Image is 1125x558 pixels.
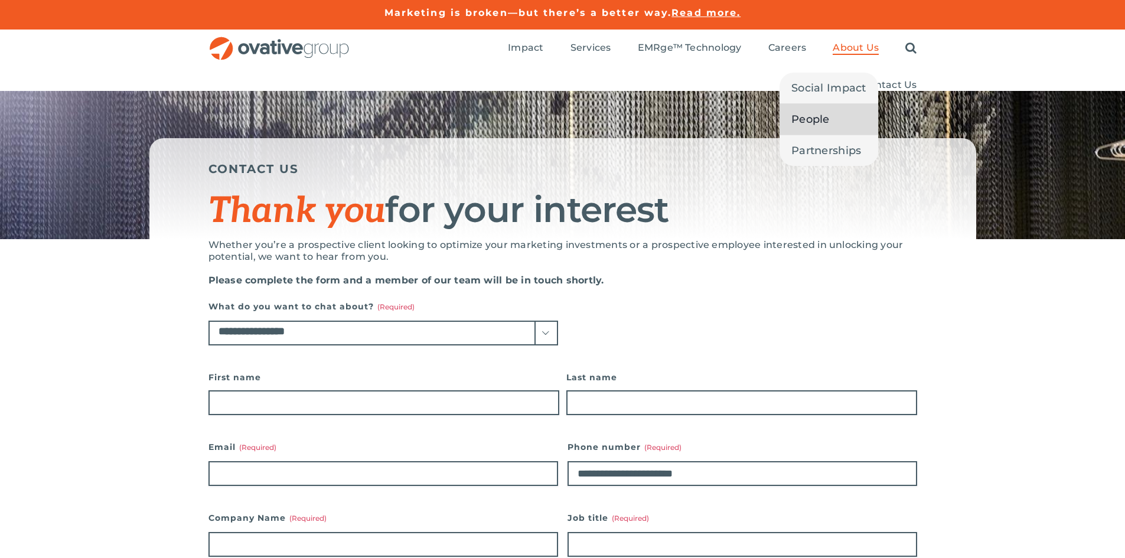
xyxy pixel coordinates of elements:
span: EMRge™ Technology [638,42,742,54]
a: Read more. [671,7,741,18]
a: About Us [833,42,879,55]
a: People [780,104,878,135]
span: About Us [833,42,879,54]
a: EMRge™ Technology [638,42,742,55]
label: What do you want to chat about? [208,298,558,315]
a: Search [905,42,917,55]
span: (Required) [239,443,276,452]
span: Careers [768,42,807,54]
a: Partnerships [780,135,878,166]
a: Marketing is broken—but there’s a better way. [384,7,672,18]
label: Company Name [208,510,558,526]
span: People [791,111,830,128]
strong: Please complete the form and a member of our team will be in touch shortly. [208,275,604,286]
span: Thank you [208,190,386,233]
h5: CONTACT US [208,162,917,176]
span: (Required) [377,302,415,311]
a: Services [570,42,611,55]
span: (Required) [644,443,681,452]
a: OG_Full_horizontal_RGB [208,35,350,47]
label: Email [208,439,558,455]
a: Impact [508,42,543,55]
a: Careers [768,42,807,55]
span: Social Impact [791,80,866,96]
label: Last name [566,369,917,386]
span: Contact Us [862,79,917,90]
span: Services [570,42,611,54]
p: Whether you’re a prospective client looking to optimize your marketing investments or a prospecti... [208,239,917,263]
span: (Required) [289,514,327,523]
label: First name [208,369,559,386]
label: Job title [568,510,917,526]
span: Partnerships [791,142,861,159]
label: Phone number [568,439,917,455]
span: Impact [508,42,543,54]
span: (Required) [612,514,649,523]
h1: for your interest [208,191,917,230]
a: Social Impact [780,73,878,103]
nav: Menu [508,30,917,67]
